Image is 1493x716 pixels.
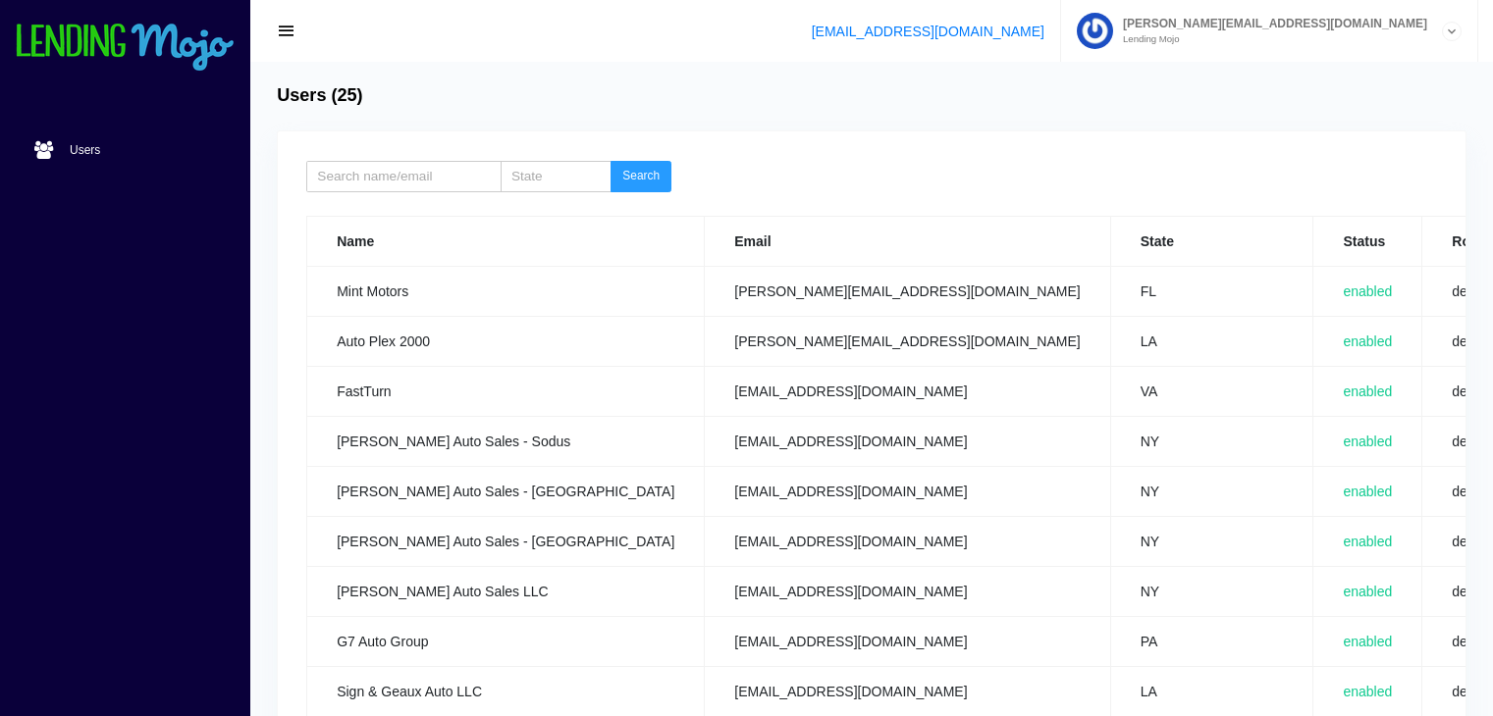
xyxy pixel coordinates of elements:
th: Email [705,216,1110,266]
td: Mint Motors [307,266,705,316]
td: [PERSON_NAME] Auto Sales - Sodus [307,416,705,466]
td: [EMAIL_ADDRESS][DOMAIN_NAME] [705,416,1110,466]
td: [PERSON_NAME] Auto Sales LLC [307,566,705,616]
td: [PERSON_NAME][EMAIL_ADDRESS][DOMAIN_NAME] [705,316,1110,366]
span: enabled [1343,384,1392,399]
td: [EMAIL_ADDRESS][DOMAIN_NAME] [705,366,1110,416]
input: State [501,161,612,192]
span: enabled [1343,584,1392,599]
span: enabled [1343,634,1392,649]
span: [PERSON_NAME][EMAIL_ADDRESS][DOMAIN_NAME] [1113,18,1427,29]
span: enabled [1343,534,1392,549]
td: NY [1110,416,1313,466]
td: Auto Plex 2000 [307,316,705,366]
td: LA [1110,316,1313,366]
td: Sign & Geaux Auto LLC [307,666,705,716]
td: [EMAIL_ADDRESS][DOMAIN_NAME] [705,616,1110,666]
h4: Users (25) [277,85,362,107]
span: enabled [1343,333,1392,349]
td: [EMAIL_ADDRESS][DOMAIN_NAME] [705,666,1110,716]
td: NY [1110,566,1313,616]
td: PA [1110,616,1313,666]
a: [EMAIL_ADDRESS][DOMAIN_NAME] [812,24,1044,39]
td: LA [1110,666,1313,716]
img: logo-small.png [15,24,236,73]
td: [EMAIL_ADDRESS][DOMAIN_NAME] [705,516,1110,566]
th: Status [1313,216,1422,266]
td: FL [1110,266,1313,316]
td: [EMAIL_ADDRESS][DOMAIN_NAME] [705,466,1110,516]
td: VA [1110,366,1313,416]
td: NY [1110,466,1313,516]
img: Profile image [1077,13,1113,49]
td: NY [1110,516,1313,566]
input: Search name/email [306,161,501,192]
td: [PERSON_NAME][EMAIL_ADDRESS][DOMAIN_NAME] [705,266,1110,316]
td: G7 Auto Group [307,616,705,666]
span: enabled [1343,684,1392,699]
td: [PERSON_NAME] Auto Sales - [GEOGRAPHIC_DATA] [307,466,705,516]
span: enabled [1343,484,1392,499]
td: [EMAIL_ADDRESS][DOMAIN_NAME] [705,566,1110,616]
button: Search [611,161,671,192]
td: [PERSON_NAME] Auto Sales - [GEOGRAPHIC_DATA] [307,516,705,566]
th: Name [307,216,705,266]
span: enabled [1343,434,1392,449]
span: enabled [1343,283,1392,299]
th: State [1110,216,1313,266]
td: FastTurn [307,366,705,416]
span: Users [70,144,100,156]
small: Lending Mojo [1113,34,1427,44]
